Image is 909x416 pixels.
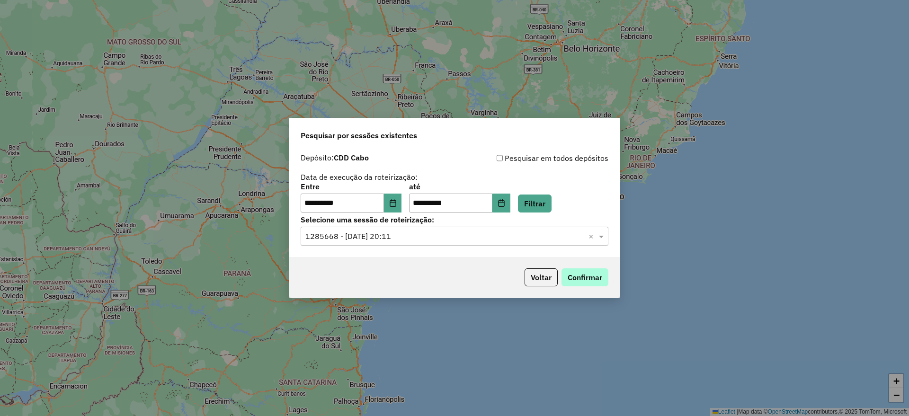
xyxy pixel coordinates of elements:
span: Clear all [588,230,597,242]
button: Confirmar [561,268,608,286]
button: Filtrar [518,195,552,212]
div: Pesquisar em todos depósitos [454,152,608,164]
button: Choose Date [492,194,510,212]
strong: CDD Cabo [334,153,369,162]
button: Choose Date [384,194,402,212]
label: até [409,181,510,192]
button: Voltar [525,268,558,286]
label: Entre [301,181,401,192]
span: Pesquisar por sessões existentes [301,130,417,141]
label: Depósito: [301,152,369,163]
label: Data de execução da roteirização: [301,171,418,183]
label: Selecione uma sessão de roteirização: [301,214,608,225]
